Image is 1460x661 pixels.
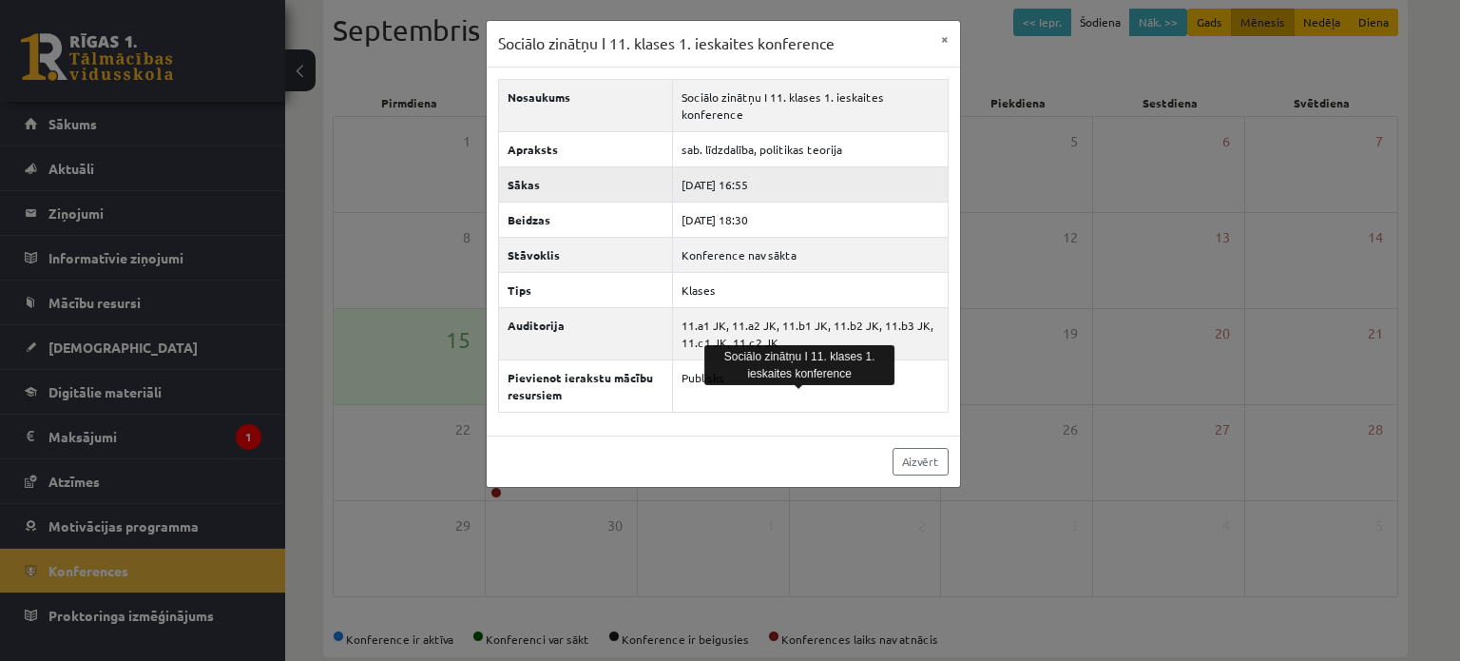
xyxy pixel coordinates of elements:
td: Klases [673,272,948,307]
th: Stāvoklis [498,237,673,272]
th: Auditorija [498,307,673,360]
td: Publisks [673,360,948,412]
td: [DATE] 16:55 [673,166,948,202]
h3: Sociālo zinātņu I 11. klases 1. ieskaites konference [498,32,835,55]
td: sab. līdzdalība, politikas teorija [673,131,948,166]
th: Apraksts [498,131,673,166]
th: Pievienot ierakstu mācību resursiem [498,360,673,412]
th: Sākas [498,166,673,202]
th: Nosaukums [498,79,673,131]
button: × [930,21,960,57]
a: Aizvērt [893,448,949,476]
td: 11.a1 JK, 11.a2 JK, 11.b1 JK, 11.b2 JK, 11.b3 JK, 11.c1 JK, 11.c2 JK [673,307,948,360]
td: Sociālo zinātņu I 11. klases 1. ieskaites konference [673,79,948,131]
th: Tips [498,272,673,307]
td: [DATE] 18:30 [673,202,948,237]
th: Beidzas [498,202,673,237]
div: Sociālo zinātņu I 11. klases 1. ieskaites konference [704,345,894,385]
td: Konference nav sākta [673,237,948,272]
